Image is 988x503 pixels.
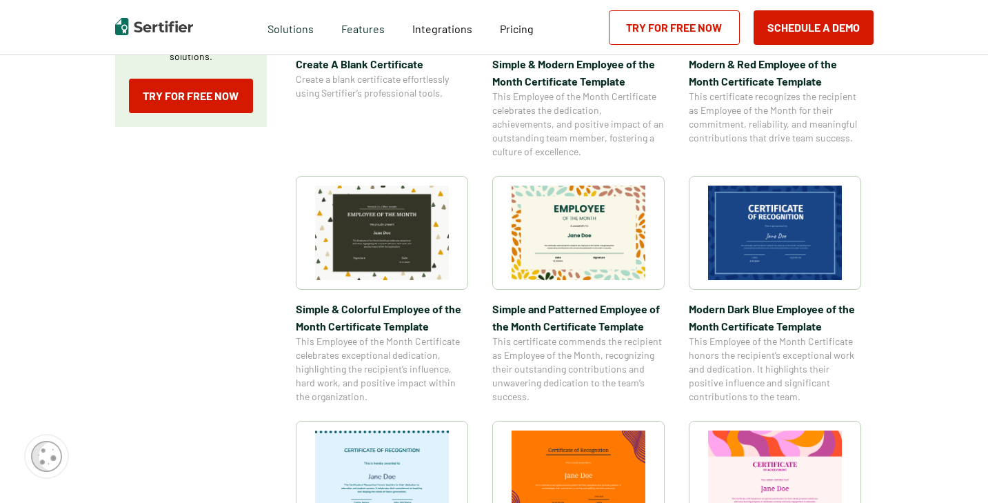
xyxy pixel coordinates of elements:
span: This Employee of the Month Certificate honors the recipient’s exceptional work and dedication. It... [689,335,861,404]
span: Features [341,19,385,36]
span: Simple and Patterned Employee of the Month Certificate Template [492,300,665,335]
a: Integrations [412,19,472,36]
a: Modern Dark Blue Employee of the Month Certificate TemplateModern Dark Blue Employee of the Month... [689,176,861,404]
img: Simple and Patterned Employee of the Month Certificate Template [512,186,645,280]
span: This certificate recognizes the recipient as Employee of the Month for their commitment, reliabil... [689,90,861,145]
a: Simple & Colorful Employee of the Month Certificate TemplateSimple & Colorful Employee of the Mon... [296,176,468,404]
img: Cookie Popup Icon [31,441,62,472]
img: Sertifier | Digital Credentialing Platform [115,18,193,35]
span: Solutions [268,19,314,36]
span: Simple & Modern Employee of the Month Certificate Template [492,55,665,90]
a: Pricing [500,19,534,36]
a: Try for Free Now [129,79,253,113]
span: This Employee of the Month Certificate celebrates exceptional dedication, highlighting the recipi... [296,335,468,404]
a: Try for Free Now [609,10,740,45]
a: Simple and Patterned Employee of the Month Certificate TemplateSimple and Patterned Employee of t... [492,176,665,404]
span: Create a blank certificate effortlessly using Sertifier’s professional tools. [296,72,468,100]
span: This certificate commends the recipient as Employee of the Month, recognizing their outstanding c... [492,335,665,404]
span: Create A Blank Certificate [296,55,468,72]
img: Modern Dark Blue Employee of the Month Certificate Template [708,186,842,280]
span: Modern & Red Employee of the Month Certificate Template [689,55,861,90]
span: This Employee of the Month Certificate celebrates the dedication, achievements, and positive impa... [492,90,665,159]
span: Integrations [412,22,472,35]
iframe: Chat Widget [919,437,988,503]
span: Pricing [500,22,534,35]
span: Modern Dark Blue Employee of the Month Certificate Template [689,300,861,335]
button: Schedule a Demo [754,10,874,45]
span: Simple & Colorful Employee of the Month Certificate Template [296,300,468,335]
img: Simple & Colorful Employee of the Month Certificate Template [315,186,449,280]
